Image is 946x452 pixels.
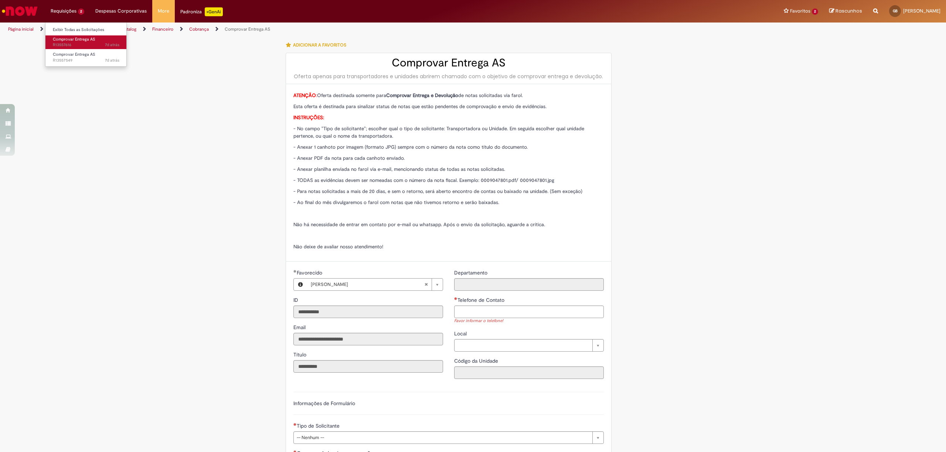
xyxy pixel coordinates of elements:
ul: Requisições [45,22,127,67]
span: Obrigatório Preenchido [293,270,297,273]
span: Comprovar Entrega AS [53,37,95,42]
span: : [293,92,317,99]
span: Somente leitura - Título [293,351,308,358]
span: - Anexar 1 canhoto por imagem (formato JPG) sempre com o número da nota como título do documento. [293,144,528,150]
label: Somente leitura - Departamento [454,269,489,276]
a: Limpar campo Local [454,339,604,352]
span: - Para notas solicitadas a mais de 20 dias, e sem o retorno, será aberto encontro de contas ou ba... [293,188,582,194]
span: - No campo "Tipo de solicitante"; escolher qual o tipo de solicitante: Transportadora ou Unidade.... [293,125,584,139]
span: Necessários - Favorecido [297,269,324,276]
div: Padroniza [180,7,223,16]
span: R13557616 [53,42,119,48]
input: Telefone de Contato [454,306,604,318]
strong: INSTRUÇÕES: [293,114,324,121]
label: Somente leitura - Email [293,324,307,331]
span: 7d atrás [105,42,119,48]
span: 2 [812,8,818,15]
span: [PERSON_NAME] [903,8,940,14]
a: Comprovar Entrega AS [225,26,270,32]
span: Telefone de Contato [457,297,506,303]
span: Rascunhos [836,7,862,14]
time: 23/09/2025 08:59:01 [105,58,119,63]
h2: Comprovar Entrega AS [293,57,604,69]
strong: ATENÇÃO [293,92,316,99]
span: Favoritos [790,7,810,15]
label: Informações de Formulário [293,400,355,407]
abbr: Limpar campo Favorecido [421,279,432,290]
div: Favor informar o telefone! [454,318,604,324]
span: [PERSON_NAME] [311,279,424,290]
a: Aberto R13557616 : Comprovar Entrega AS [45,35,127,49]
label: Somente leitura - Título [293,351,308,358]
span: GB [893,8,898,13]
span: - Ao final do mês divulgaremos o farol com notas que não tivemos retorno e serão baixadas. [293,199,499,206]
ul: Trilhas de página [6,23,625,36]
a: Rascunhos [829,8,862,15]
span: Tipo de Solicitante [297,422,341,429]
strong: Comprovar Entrega e Devolução [386,92,458,99]
label: Somente leitura - Código da Unidade [454,357,500,365]
span: Comprovar Entrega AS [53,52,95,57]
input: Código da Unidade [454,366,604,379]
a: Exibir Todas as Solicitações [45,26,127,34]
span: - Anexar PDF da nota para cada canhoto enviado. [293,155,405,161]
span: Oferta destinada somente para de notas solicitadas via farol. [293,92,523,99]
button: Adicionar a Favoritos [286,37,350,53]
span: Esta oferta é destinada para sinalizar status de notas que estão pendentes de comprovação e envio... [293,103,547,110]
span: Adicionar a Favoritos [293,42,346,48]
a: Página inicial [8,26,34,32]
label: Somente leitura - ID [293,296,300,304]
a: Cobrança [189,26,209,32]
span: Não há necessidade de entrar em contato por e-mail ou whatsapp. Após o envio da solicitação, agua... [293,221,545,228]
span: Necessários [293,423,297,426]
span: - TODAS as evidências devem ser nomeadas com o número da nota fiscal. Exemplo: 0009047801.pdf/ 00... [293,177,554,183]
span: 7d atrás [105,58,119,63]
button: Favorecido, Visualizar este registro GIOSANY BARROS [294,279,307,290]
a: Financeiro [152,26,173,32]
span: R13557549 [53,58,119,63]
input: Email [293,333,443,345]
input: ID [293,306,443,318]
span: More [158,7,169,15]
span: Não deixe de avaliar nosso atendimento! [293,244,383,250]
span: Requisições [51,7,76,15]
span: Somente leitura - Departamento [454,269,489,276]
span: Local [454,330,468,337]
time: 23/09/2025 09:09:55 [105,42,119,48]
p: +GenAi [205,7,223,16]
span: - Anexar planilha enviada no farol via e-mail, mencionando status de todas as notas solicitadas. [293,166,505,172]
a: [PERSON_NAME]Limpar campo Favorecido [307,279,443,290]
div: Oferta apenas para transportadores e unidades abrirem chamado com o objetivo de comprovar entrega... [293,73,604,80]
span: 2 [78,8,84,15]
span: Necessários [454,297,457,300]
a: Aberto R13557549 : Comprovar Entrega AS [45,51,127,64]
img: ServiceNow [1,4,39,18]
span: Despesas Corporativas [95,7,147,15]
input: Departamento [454,278,604,291]
input: Título [293,360,443,373]
span: -- Nenhum -- [297,432,589,444]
